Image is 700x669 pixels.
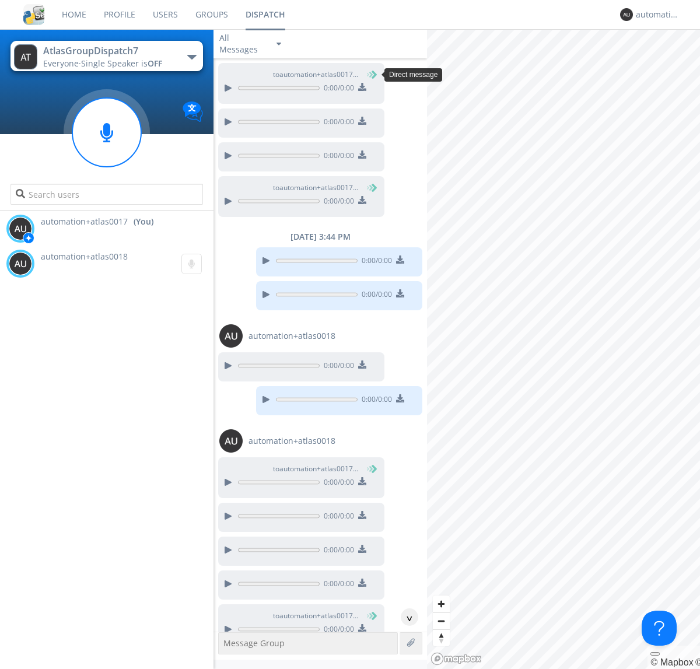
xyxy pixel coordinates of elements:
span: (You) [359,611,376,621]
div: All Messages [219,32,266,55]
img: download media button [396,289,404,297]
span: 0:00 / 0:00 [320,117,354,129]
img: cddb5a64eb264b2086981ab96f4c1ba7 [23,4,44,25]
input: Search users [10,184,202,205]
button: Zoom in [433,596,450,612]
span: 0:00 / 0:00 [320,545,354,558]
div: automation+atlas0017 [636,9,680,20]
span: OFF [148,58,162,69]
span: automation+atlas0018 [41,251,128,262]
img: download media button [358,477,366,485]
img: 373638.png [14,44,37,69]
span: 0:00 / 0:00 [320,511,354,524]
a: Mapbox [650,657,693,667]
div: (You) [134,216,153,227]
span: automation+atlas0018 [249,330,335,342]
button: AtlasGroupDispatch7Everyone·Single Speaker isOFF [10,41,202,71]
div: AtlasGroupDispatch7 [43,44,174,58]
img: download media button [358,579,366,587]
img: download media button [358,511,366,519]
div: ^ [401,608,418,626]
span: 0:00 / 0:00 [320,150,354,163]
a: Mapbox logo [430,652,482,666]
img: Translation enabled [183,101,203,122]
img: 373638.png [620,8,633,21]
button: Reset bearing to north [433,629,450,646]
button: Zoom out [433,612,450,629]
button: Toggle attribution [650,652,660,656]
span: Direct message [389,71,437,79]
span: to automation+atlas0017 [273,611,360,621]
span: 0:00 / 0:00 [320,579,354,591]
span: (You) [359,183,376,192]
img: 373638.png [9,217,32,240]
img: download media button [396,255,404,264]
span: (You) [359,69,376,79]
span: 0:00 / 0:00 [320,624,354,637]
img: 373638.png [219,324,243,348]
img: download media button [358,117,366,125]
span: automation+atlas0018 [249,435,335,447]
img: download media button [358,150,366,159]
span: (You) [359,464,376,474]
img: 373638.png [219,429,243,453]
span: 0:00 / 0:00 [358,255,392,268]
img: download media button [358,83,366,91]
img: 373638.png [9,252,32,275]
span: automation+atlas0017 [41,216,128,227]
img: download media button [396,394,404,402]
img: download media button [358,196,366,204]
img: download media button [358,624,366,632]
img: download media button [358,545,366,553]
img: download media button [358,360,366,369]
span: 0:00 / 0:00 [320,196,354,209]
span: 0:00 / 0:00 [320,477,354,490]
span: 0:00 / 0:00 [358,289,392,302]
iframe: Toggle Customer Support [642,611,677,646]
span: to automation+atlas0017 [273,464,360,474]
div: [DATE] 3:44 PM [213,231,427,243]
div: Everyone · [43,58,174,69]
span: to automation+atlas0017 [273,183,360,193]
span: 0:00 / 0:00 [358,394,392,407]
span: 0:00 / 0:00 [320,83,354,96]
span: 0:00 / 0:00 [320,360,354,373]
img: caret-down-sm.svg [276,43,281,45]
span: Single Speaker is [81,58,162,69]
span: to automation+atlas0017 [273,69,360,80]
